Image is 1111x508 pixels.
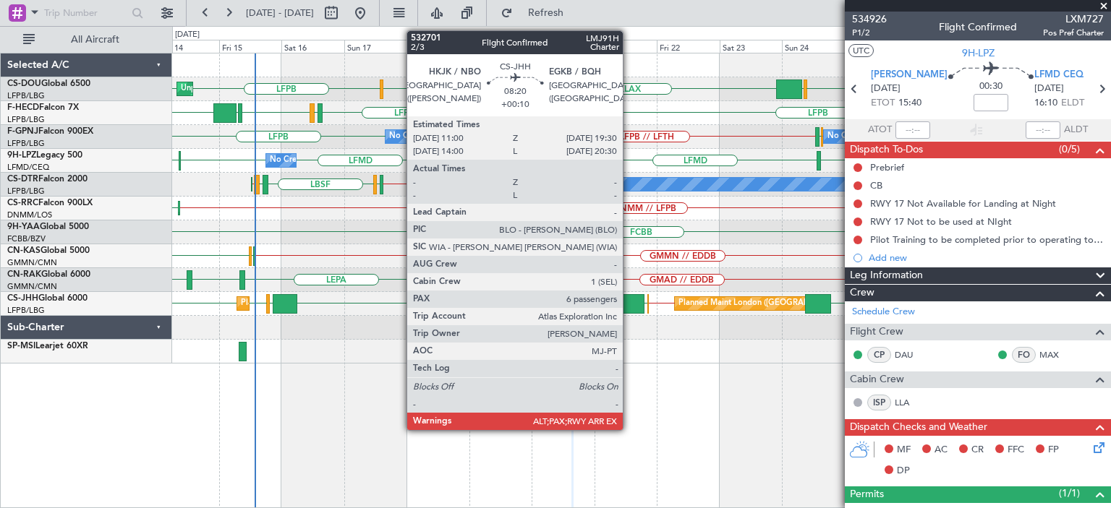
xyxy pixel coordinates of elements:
[181,78,419,100] div: Unplanned Maint [GEOGRAPHIC_DATA] ([GEOGRAPHIC_DATA])
[241,293,469,314] div: Planned Maint [GEOGRAPHIC_DATA] ([GEOGRAPHIC_DATA])
[270,150,303,171] div: No Crew
[870,215,1012,228] div: RWY 17 Not to be used at NIght
[7,151,82,160] a: 9H-LPZLegacy 500
[1012,347,1036,363] div: FO
[1043,27,1104,39] span: Pos Pref Charter
[848,44,874,57] button: UTC
[1039,348,1072,361] a: MAX
[827,126,861,147] div: No Crew
[7,342,88,350] a: SP-MSILearjet 60XR
[532,40,595,53] div: Wed 20
[852,12,887,27] span: 534926
[1043,12,1104,27] span: LXM727
[869,251,1104,264] div: Add new
[657,40,720,53] div: Fri 22
[868,123,892,137] span: ATOT
[850,324,903,340] span: Flight Crew
[852,27,887,39] span: P1/2
[7,186,45,197] a: LFPB/LBG
[7,257,57,268] a: GMMN/CMN
[850,371,904,388] span: Cabin Crew
[457,150,490,171] div: No Crew
[895,348,927,361] a: DAU
[7,79,90,88] a: CS-DOUGlobal 6500
[850,486,884,503] span: Permits
[7,79,41,88] span: CS-DOU
[7,305,45,316] a: LFPB/LBG
[720,40,783,53] div: Sat 23
[7,246,41,255] span: CN-KAS
[38,35,153,45] span: All Aircraft
[852,305,915,319] a: Schedule Crew
[406,40,469,53] div: Mon 18
[870,197,1056,210] div: RWY 17 Not Available for Landing at Night
[850,267,923,284] span: Leg Information
[895,121,930,139] input: --:--
[344,40,407,53] div: Sun 17
[1064,123,1088,137] span: ALDT
[7,175,38,184] span: CS-DTR
[850,285,874,301] span: Crew
[935,443,948,457] span: AC
[7,294,38,303] span: CS-JHH
[895,396,927,409] a: LLA
[867,347,891,363] div: CP
[979,79,1003,94] span: 00:30
[494,1,581,25] button: Refresh
[1034,82,1064,96] span: [DATE]
[871,68,948,82] span: [PERSON_NAME]
[782,40,845,53] div: Sun 24
[870,161,904,173] div: Prebrief
[44,2,127,24] input: Trip Number
[7,246,90,255] a: CN-KASGlobal 5000
[871,96,895,111] span: ETOT
[867,395,891,410] div: ISP
[516,8,576,18] span: Refresh
[7,103,39,112] span: F-HECD
[870,179,882,191] div: CB
[7,199,93,207] a: CS-RRCFalcon 900LX
[850,142,923,158] span: Dispatch To-Dos
[7,270,90,279] a: CN-RAKGlobal 6000
[175,29,200,41] div: [DATE]
[1061,96,1084,111] span: ELDT
[1034,96,1057,111] span: 16:10
[7,294,88,303] a: CS-JHHGlobal 6000
[434,78,662,100] div: Planned Maint [GEOGRAPHIC_DATA] ([GEOGRAPHIC_DATA])
[871,82,901,96] span: [DATE]
[16,28,157,51] button: All Aircraft
[1008,443,1024,457] span: FFC
[939,20,1017,35] div: Flight Confirmed
[678,293,851,314] div: Planned Maint London ([GEOGRAPHIC_DATA])
[7,162,49,173] a: LFMD/CEQ
[7,210,52,220] a: DNMM/LOS
[897,443,911,457] span: MF
[491,102,719,124] div: Planned Maint [GEOGRAPHIC_DATA] ([GEOGRAPHIC_DATA])
[7,151,36,160] span: 9H-LPZ
[7,127,38,136] span: F-GPNJ
[7,138,45,149] a: LFPB/LBG
[7,90,45,101] a: LFPB/LBG
[7,223,40,231] span: 9H-YAA
[219,40,282,53] div: Fri 15
[962,46,995,61] span: 9H-LPZ
[7,175,88,184] a: CS-DTRFalcon 2000
[7,114,45,125] a: LFPB/LBG
[7,103,79,112] a: F-HECDFalcon 7X
[389,126,422,147] div: No Crew
[971,443,984,457] span: CR
[156,40,219,53] div: Thu 14
[7,223,89,231] a: 9H-YAAGlobal 5000
[1059,486,1080,501] span: (1/1)
[467,173,501,195] div: No Crew
[7,199,38,207] span: CS-RRC
[246,7,314,20] span: [DATE] - [DATE]
[7,270,41,279] span: CN-RAK
[870,233,1104,246] div: Pilot Training to be completed prior to operating to LFMD
[7,127,93,136] a: F-GPNJFalcon 900EX
[1059,142,1080,157] span: (0/5)
[7,233,46,244] a: FCBB/BZV
[7,281,57,292] a: GMMN/CMN
[1034,68,1084,82] span: LFMD CEQ
[897,464,910,478] span: DP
